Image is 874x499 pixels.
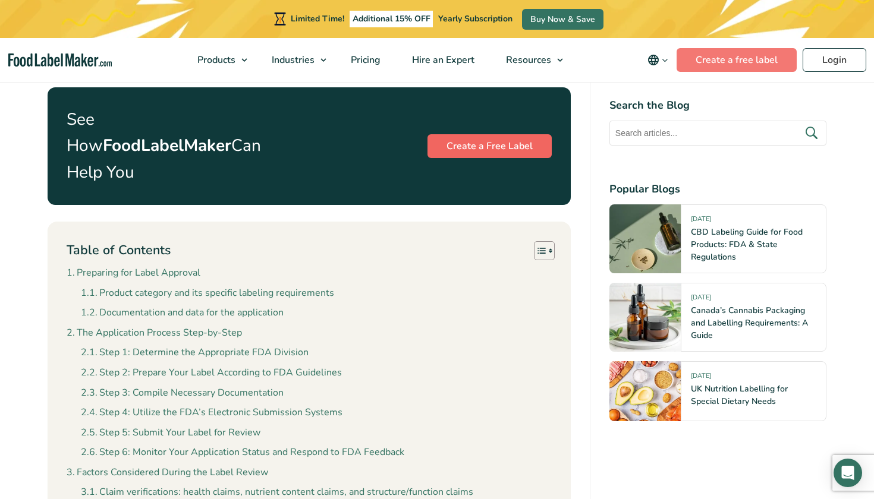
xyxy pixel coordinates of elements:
[525,241,552,261] a: Toggle Table of Content
[81,425,260,441] a: Step 5: Submit Your Label for Review
[803,48,866,72] a: Login
[81,405,342,421] a: Step 4: Utilize the FDA’s Electronic Submission Systems
[335,38,394,82] a: Pricing
[691,226,803,263] a: CBD Labeling Guide for Food Products: FDA & State Regulations
[67,326,242,341] a: The Application Process Step-by-Step
[103,134,231,157] strong: FoodLabelMaker
[691,305,808,341] a: Canada’s Cannabis Packaging and Labelling Requirements: A Guide
[67,266,200,281] a: Preparing for Label Approval
[81,365,342,381] a: Step 2: Prepare Your Label According to FDA Guidelines
[81,305,284,321] a: Documentation and data for the application
[691,383,788,407] a: UK Nutrition Labelling for Special Dietary Needs
[408,53,476,67] span: Hire an Expert
[268,53,316,67] span: Industries
[834,459,862,487] div: Open Intercom Messenger
[350,11,433,27] span: Additional 15% OFF
[427,134,552,158] a: Create a Free Label
[67,241,171,260] p: Table of Contents
[67,106,273,186] p: See How Can Help You
[182,38,253,82] a: Products
[609,97,826,113] h4: Search the Blog
[691,371,711,385] span: [DATE]
[291,13,344,24] span: Limited Time!
[438,13,513,24] span: Yearly Subscription
[256,38,332,82] a: Industries
[691,214,711,228] span: [DATE]
[81,386,284,401] a: Step 3: Compile Necessary Documentation
[491,38,569,82] a: Resources
[609,121,826,146] input: Search articles...
[194,53,237,67] span: Products
[81,286,334,301] a: Product category and its specific labeling requirements
[67,465,268,481] a: Factors Considered During the Label Review
[502,53,552,67] span: Resources
[81,445,404,460] a: Step 6: Monitor Your Application Status and Respond to FDA Feedback
[691,293,711,307] span: [DATE]
[677,48,797,72] a: Create a free label
[522,9,603,30] a: Buy Now & Save
[81,345,309,361] a: Step 1: Determine the Appropriate FDA Division
[347,53,382,67] span: Pricing
[609,181,826,197] h4: Popular Blogs
[397,38,488,82] a: Hire an Expert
